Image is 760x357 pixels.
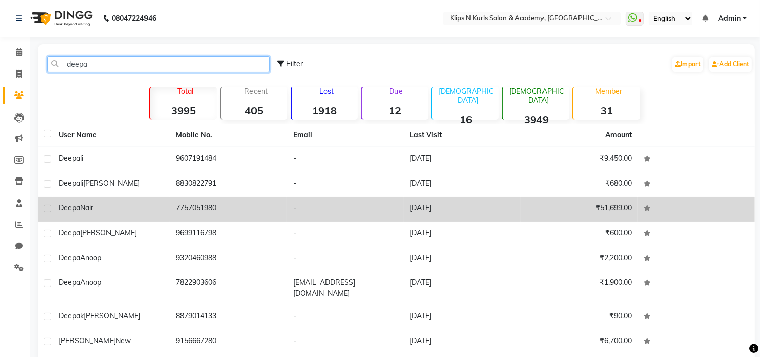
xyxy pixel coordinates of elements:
td: 9699116798 [170,222,287,246]
p: Member [577,87,640,96]
td: 7822903606 [170,271,287,305]
td: ₹6,700.00 [521,330,638,354]
td: [DATE] [404,305,521,330]
span: [PERSON_NAME] [83,178,140,188]
td: ₹600.00 [521,222,638,246]
td: ₹90.00 [521,305,638,330]
strong: 1918 [292,104,358,117]
span: Deepa [59,228,80,237]
td: 9320460988 [170,246,287,271]
th: Last Visit [404,124,521,147]
span: Anoop [80,278,101,287]
td: - [287,197,404,222]
td: 8830822791 [170,172,287,197]
th: Mobile No. [170,124,287,147]
td: ₹9,450.00 [521,147,638,172]
td: [DATE] [404,222,521,246]
span: Filter [286,59,303,68]
td: - [287,330,404,354]
span: Deepak [59,311,84,320]
td: [EMAIL_ADDRESS][DOMAIN_NAME] [287,271,404,305]
a: Add Client [709,57,752,72]
img: logo [26,4,95,32]
span: Admin [718,13,741,24]
td: 9607191484 [170,147,287,172]
p: Due [364,87,428,96]
td: 8879014133 [170,305,287,330]
p: Total [154,87,216,96]
strong: 3949 [503,113,569,126]
span: Deepa [59,203,80,212]
th: Amount [599,124,638,147]
span: Nair [80,203,93,212]
td: [DATE] [404,246,521,271]
span: Deepa [59,253,80,262]
td: ₹680.00 [521,172,638,197]
td: [DATE] [404,330,521,354]
strong: 405 [221,104,287,117]
td: ₹2,200.00 [521,246,638,271]
th: User Name [53,124,170,147]
td: - [287,147,404,172]
span: Anoop [80,253,101,262]
strong: 31 [573,104,640,117]
span: New [116,336,131,345]
p: [DEMOGRAPHIC_DATA] [507,87,569,105]
p: Recent [225,87,287,96]
td: [DATE] [404,197,521,222]
span: Deepali [59,178,83,188]
td: 9156667280 [170,330,287,354]
td: [DATE] [404,147,521,172]
th: Email [287,124,404,147]
span: Deepali [59,154,83,163]
strong: 3995 [150,104,216,117]
span: Deepa [59,278,80,287]
td: [DATE] [404,172,521,197]
input: Search by Name/Mobile/Email/Code [47,56,270,72]
td: - [287,172,404,197]
td: - [287,246,404,271]
span: [PERSON_NAME] [59,336,116,345]
td: ₹1,900.00 [521,271,638,305]
strong: 12 [362,104,428,117]
a: Import [672,57,703,72]
td: ₹51,699.00 [521,197,638,222]
span: [PERSON_NAME] [80,228,137,237]
strong: 16 [432,113,499,126]
td: 7757051980 [170,197,287,222]
span: [PERSON_NAME] [84,311,140,320]
td: - [287,222,404,246]
p: [DEMOGRAPHIC_DATA] [437,87,499,105]
td: - [287,305,404,330]
td: [DATE] [404,271,521,305]
p: Lost [296,87,358,96]
b: 08047224946 [112,4,156,32]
